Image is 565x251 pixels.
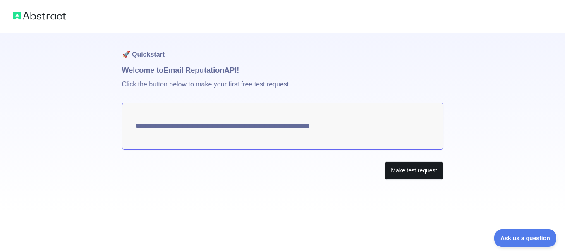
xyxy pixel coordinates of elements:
h1: Welcome to Email Reputation API! [122,65,443,76]
p: Click the button below to make your first free test request. [122,76,443,103]
h1: 🚀 Quickstart [122,33,443,65]
iframe: Toggle Customer Support [494,229,557,247]
img: Abstract logo [13,10,66,22]
button: Make test request [385,161,443,180]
